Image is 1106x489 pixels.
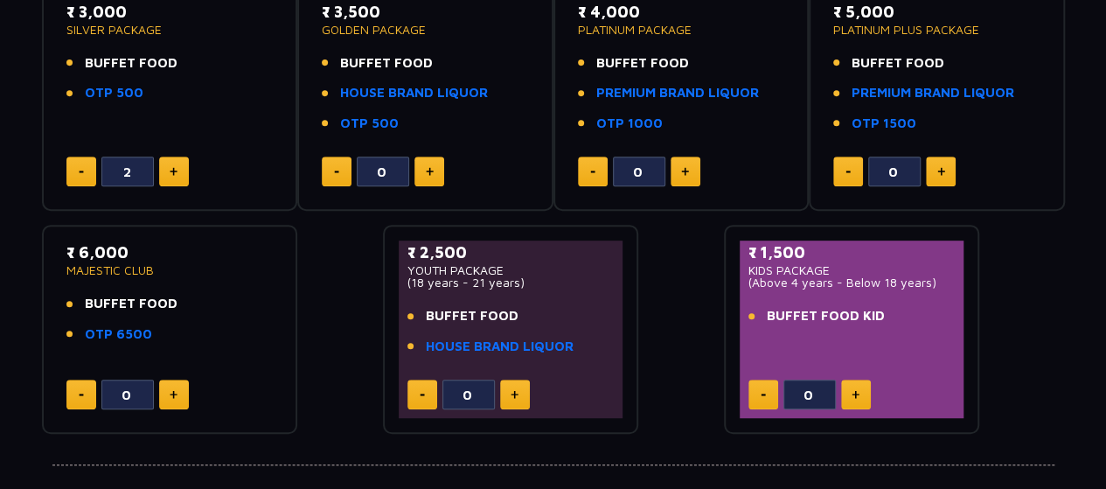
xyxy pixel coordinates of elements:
[748,241,956,264] p: ₹ 1,500
[767,306,885,326] span: BUFFET FOOD KID
[590,171,595,173] img: minus
[322,24,529,36] p: GOLDEN PACKAGE
[426,167,434,176] img: plus
[407,264,615,276] p: YOUTH PACKAGE
[66,24,274,36] p: SILVER PACKAGE
[340,53,433,73] span: BUFFET FOOD
[85,294,177,314] span: BUFFET FOOD
[833,24,1040,36] p: PLATINUM PLUS PACKAGE
[85,83,143,103] a: OTP 500
[852,83,1014,103] a: PREMIUM BRAND LIQUOR
[66,241,274,264] p: ₹ 6,000
[511,390,518,399] img: plus
[426,306,518,326] span: BUFFET FOOD
[420,394,425,396] img: minus
[937,167,945,176] img: plus
[596,83,759,103] a: PREMIUM BRAND LIQUOR
[85,53,177,73] span: BUFFET FOOD
[748,276,956,289] p: (Above 4 years - Below 18 years)
[845,171,851,173] img: minus
[426,337,574,357] a: HOUSE BRAND LIQUOR
[407,276,615,289] p: (18 years - 21 years)
[79,394,84,396] img: minus
[748,264,956,276] p: KIDS PACKAGE
[852,53,944,73] span: BUFFET FOOD
[340,114,399,134] a: OTP 500
[596,53,689,73] span: BUFFET FOOD
[596,114,663,134] a: OTP 1000
[578,24,785,36] p: PLATINUM PACKAGE
[340,83,488,103] a: HOUSE BRAND LIQUOR
[761,394,766,396] img: minus
[681,167,689,176] img: plus
[852,390,859,399] img: plus
[407,241,615,264] p: ₹ 2,500
[79,171,84,173] img: minus
[85,325,152,345] a: OTP 6500
[334,171,339,173] img: minus
[170,390,177,399] img: plus
[66,264,274,276] p: MAJESTIC CLUB
[170,167,177,176] img: plus
[852,114,916,134] a: OTP 1500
